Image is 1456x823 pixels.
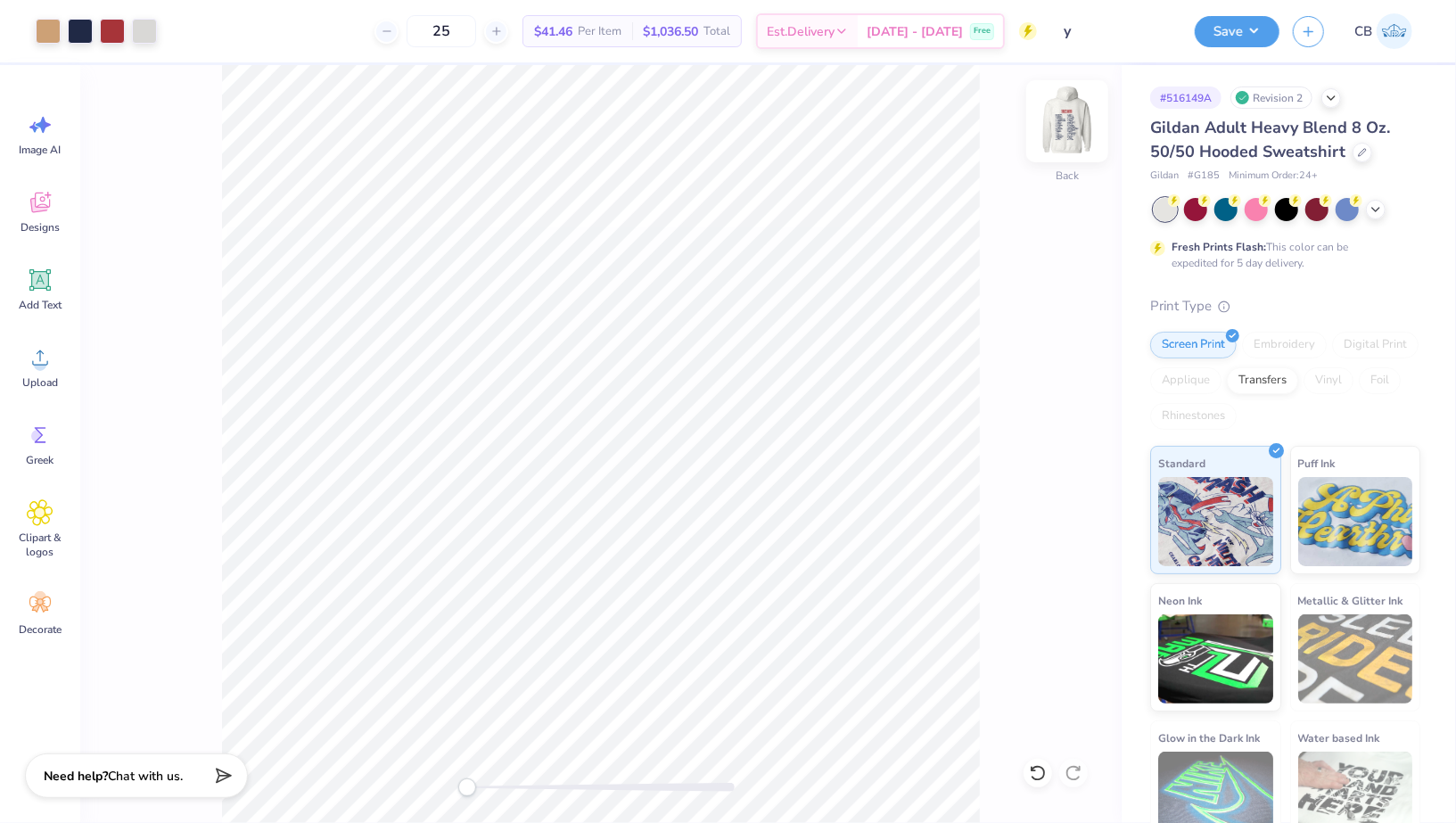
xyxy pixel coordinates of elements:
span: Neon Ink [1158,591,1202,610]
div: Back [1056,169,1079,185]
div: Digital Print [1332,332,1419,358]
div: Embroidery [1242,332,1327,358]
span: Free [974,25,991,37]
div: Revision 2 [1230,86,1312,109]
span: Upload [22,375,58,390]
span: # G185 [1188,169,1220,184]
div: Print Type [1150,296,1420,317]
span: Add Text [19,298,62,312]
img: Puff Ink [1298,477,1413,566]
div: # 516149A [1150,86,1222,109]
span: Per Item [578,22,621,41]
span: Total [703,22,730,41]
a: CB [1346,13,1420,49]
button: Save [1195,16,1279,47]
strong: Fresh Prints Flash: [1172,240,1266,254]
span: Water based Ink [1298,728,1380,747]
div: Rhinestones [1150,403,1237,430]
span: Puff Ink [1298,454,1336,473]
span: Clipart & logos [11,531,70,559]
span: Decorate [19,622,62,637]
img: Standard [1158,477,1273,566]
span: $1,036.50 [643,22,698,41]
span: $41.46 [534,22,572,41]
div: Vinyl [1304,367,1353,394]
span: Minimum Order: 24 + [1229,169,1318,184]
input: – – [407,15,476,47]
span: Designs [21,220,60,235]
span: Chat with us. [108,768,183,785]
span: Gildan [1150,169,1179,184]
input: Untitled Design [1050,13,1181,49]
span: Metallic & Glitter Ink [1298,591,1403,610]
img: Chhavi Bansal [1377,13,1412,49]
span: Greek [27,453,54,467]
div: Screen Print [1150,332,1237,358]
div: Applique [1150,367,1222,394]
span: [DATE] - [DATE] [867,22,963,41]
span: Image AI [20,143,62,157]
span: Gildan Adult Heavy Blend 8 Oz. 50/50 Hooded Sweatshirt [1150,117,1390,162]
img: Back [1032,86,1103,157]
div: Accessibility label [458,778,476,796]
span: CB [1354,21,1372,42]
img: Neon Ink [1158,614,1273,704]
div: Transfers [1227,367,1298,394]
span: Glow in the Dark Ink [1158,728,1260,747]
div: This color can be expedited for 5 day delivery. [1172,239,1391,271]
img: Metallic & Glitter Ink [1298,614,1413,704]
span: Est. Delivery [767,22,835,41]
strong: Need help? [44,768,108,785]
span: Standard [1158,454,1205,473]
div: Foil [1359,367,1401,394]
